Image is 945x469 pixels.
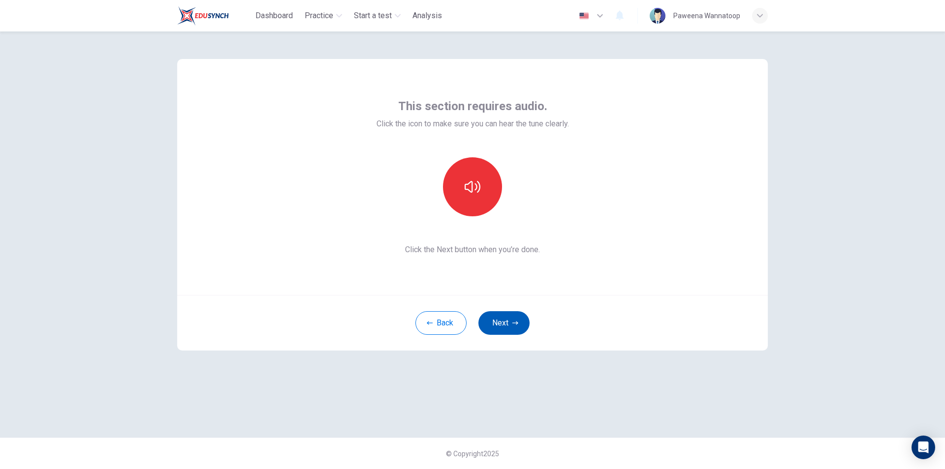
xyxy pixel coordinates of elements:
[354,10,392,22] span: Start a test
[177,6,252,26] a: Train Test logo
[377,244,569,256] span: Click the Next button when you’re done.
[177,6,229,26] img: Train Test logo
[409,7,446,25] button: Analysis
[412,10,442,22] span: Analysis
[912,436,935,459] div: Open Intercom Messenger
[377,118,569,130] span: Click the icon to make sure you can hear the tune clearly.
[446,450,499,458] span: © Copyright 2025
[415,311,467,335] button: Back
[673,10,740,22] div: Paweena Wannatoop
[650,8,665,24] img: Profile picture
[578,12,590,20] img: en
[252,7,297,25] button: Dashboard
[398,98,547,114] span: This section requires audio.
[255,10,293,22] span: Dashboard
[305,10,333,22] span: Practice
[350,7,405,25] button: Start a test
[478,311,530,335] button: Next
[301,7,346,25] button: Practice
